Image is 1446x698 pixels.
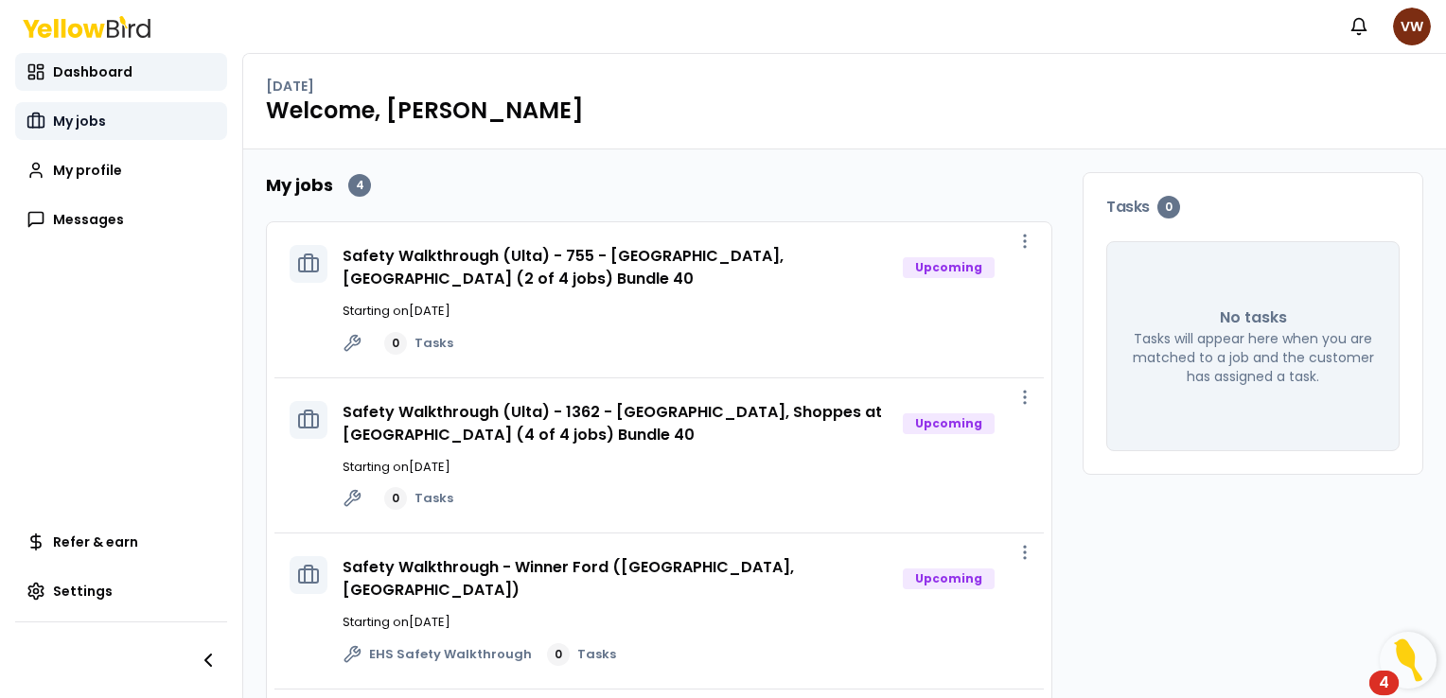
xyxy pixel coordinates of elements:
[384,487,407,510] div: 0
[15,201,227,238] a: Messages
[348,174,371,197] div: 4
[1106,196,1400,218] h3: Tasks
[15,53,227,91] a: Dashboard
[53,532,138,551] span: Refer & earn
[1220,306,1287,329] p: No tasks
[343,245,784,289] a: Safety Walkthrough (Ulta) - 755 - [GEOGRAPHIC_DATA], [GEOGRAPHIC_DATA] (2 of 4 jobs) Bundle 40
[1380,632,1437,689] button: Open Resource Center, 4 new notifications
[903,568,995,589] div: Upcoming
[266,172,333,199] h2: My jobs
[343,556,794,601] a: Safety Walkthrough - Winner Ford ([GEOGRAPHIC_DATA], [GEOGRAPHIC_DATA])
[53,62,132,81] span: Dashboard
[903,257,995,278] div: Upcoming
[53,210,124,229] span: Messages
[343,613,1029,632] p: Starting on [DATE]
[343,458,1029,477] p: Starting on [DATE]
[369,645,532,664] span: EHS Safety Walkthrough
[384,332,407,355] div: 0
[53,582,113,601] span: Settings
[1393,8,1431,45] span: VW
[343,401,882,445] a: Safety Walkthrough (Ulta) - 1362 - [GEOGRAPHIC_DATA], Shoppes at [GEOGRAPHIC_DATA] (4 of 4 jobs) ...
[15,572,227,610] a: Settings
[384,332,453,355] a: 0Tasks
[15,151,227,189] a: My profile
[903,413,995,434] div: Upcoming
[1130,329,1376,386] p: Tasks will appear here when you are matched to a job and the customer has assigned a task.
[53,161,122,180] span: My profile
[547,643,570,666] div: 0
[15,523,227,561] a: Refer & earn
[384,487,453,510] a: 0Tasks
[53,112,106,131] span: My jobs
[266,77,314,96] p: [DATE]
[266,96,1423,126] h1: Welcome, [PERSON_NAME]
[1157,196,1180,218] div: 0
[343,302,1029,321] p: Starting on [DATE]
[547,643,616,666] a: 0Tasks
[15,102,227,140] a: My jobs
